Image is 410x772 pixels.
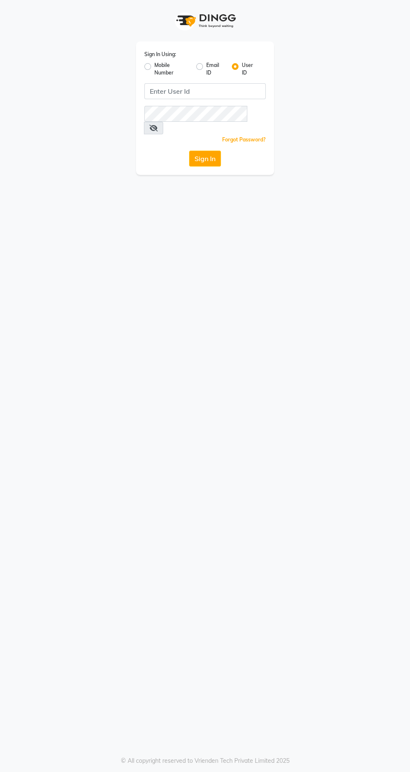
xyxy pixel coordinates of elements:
a: Forgot Password? [222,136,266,143]
img: logo1.svg [172,8,238,33]
input: Username [144,83,266,99]
input: Username [144,106,247,122]
label: User ID [242,62,259,77]
label: Mobile Number [154,62,190,77]
label: Sign In Using: [144,51,176,58]
label: Email ID [206,62,225,77]
button: Sign In [189,151,221,167]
